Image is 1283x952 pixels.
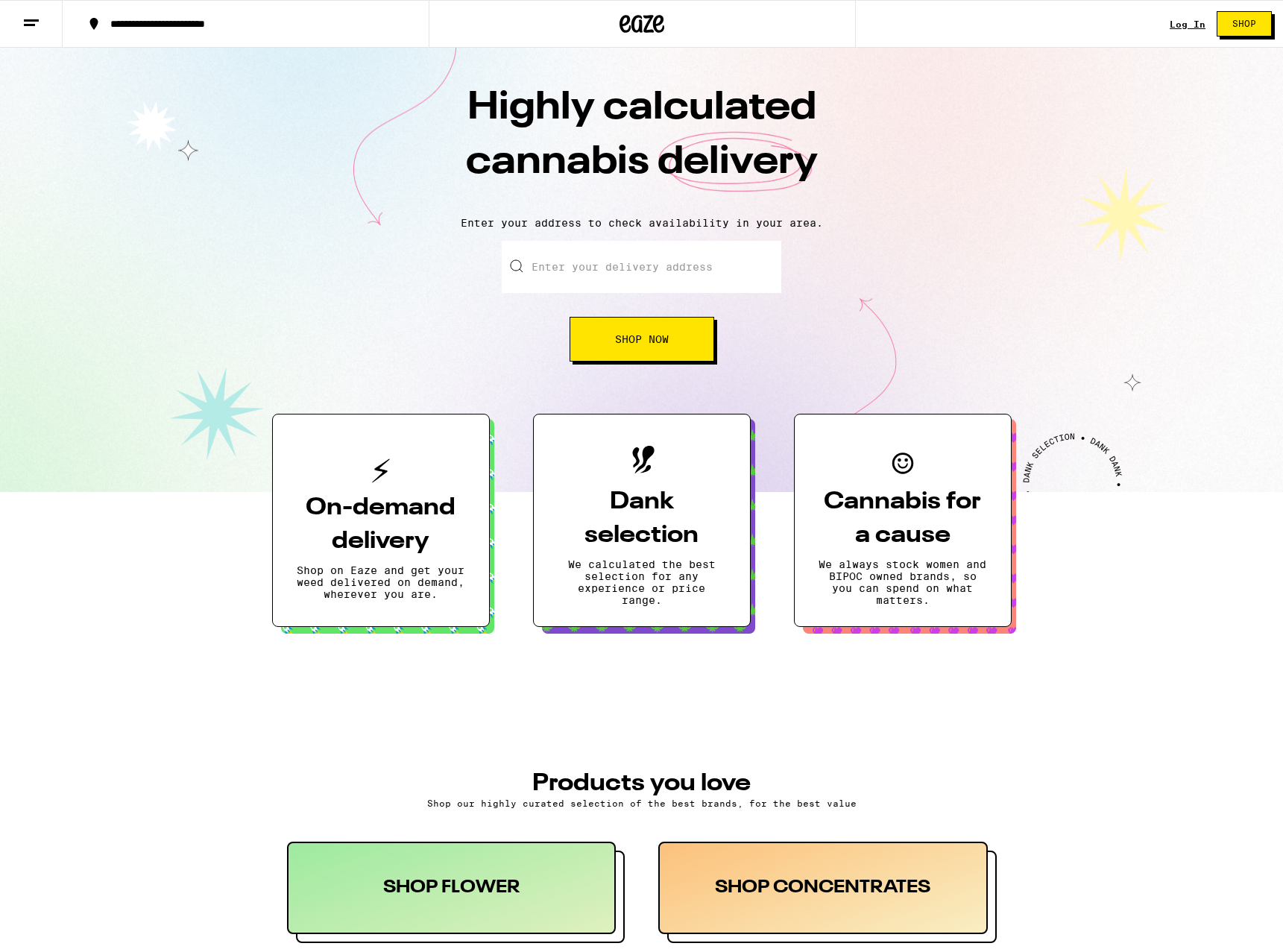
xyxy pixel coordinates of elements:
[15,217,1268,229] p: Enter your address to check availability in your area.
[558,558,726,606] p: We calculated the best selection for any experience or price range.
[297,564,465,600] p: Shop on Eaze and get your weed delivered on demand, wherever you are.
[297,491,465,558] h3: On-demand delivery
[819,485,987,552] h3: Cannabis for a cause
[819,558,987,606] p: We always stock women and BIPOC owned brands, so you can spend on what matters.
[794,414,1012,627] button: Cannabis for a causeWe always stock women and BIPOC owned brands, so you can spend on what matters.
[1205,11,1283,37] a: Shop
[381,81,903,205] h1: Highly calculated cannabis delivery
[287,842,617,934] div: SHOP FLOWER
[615,334,669,344] span: Shop Now
[272,414,490,627] button: On-demand deliveryShop on Eaze and get your weed delivered on demand, wherever you are.
[287,772,997,795] h3: PRODUCTS YOU LOVE
[533,414,751,627] button: Dank selectionWe calculated the best selection for any experience or price range.
[287,842,625,943] button: SHOP FLOWER
[502,241,781,293] input: Enter your delivery address
[1232,19,1256,28] span: Shop
[558,485,726,552] h3: Dank selection
[1217,11,1272,37] button: Shop
[570,317,714,362] button: Shop Now
[658,842,988,934] div: SHOP CONCENTRATES
[9,10,107,22] span: Hi. Need any help?
[658,842,997,943] button: SHOP CONCENTRATES
[1170,19,1205,29] a: Log In
[287,798,997,808] p: Shop our highly curated selection of the best brands, for the best value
